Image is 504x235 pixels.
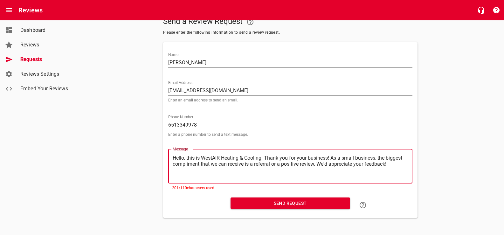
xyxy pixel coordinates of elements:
[355,197,370,213] a: Learn how to "Send a Review Request"
[473,3,489,18] button: Live Chat
[163,14,418,30] h5: Send a Review Request
[163,30,418,36] span: Please enter the following information to send a review request.
[2,3,17,18] button: Open drawer
[489,3,504,18] button: Support Portal
[18,5,43,15] h6: Reviews
[168,115,193,119] label: Phone Number
[20,41,69,49] span: Reviews
[20,85,69,93] span: Embed Your Reviews
[168,53,178,57] label: Name
[236,199,345,207] span: Send Request
[168,133,412,136] p: Enter a phone number to send a text message.
[20,26,69,34] span: Dashboard
[20,56,69,63] span: Requests
[243,14,258,30] a: Your Google or Facebook account must be connected to "Send a Review Request"
[173,155,408,177] textarea: Hello, this is WestAIR Heating & Cooling. Thank you for your business! As a small business, the b...
[168,81,192,85] label: Email Address
[168,98,412,102] p: Enter an email address to send an email.
[231,197,350,209] button: Send Request
[20,70,69,78] span: Reviews Settings
[172,186,215,190] span: 201 / 110 characters used.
